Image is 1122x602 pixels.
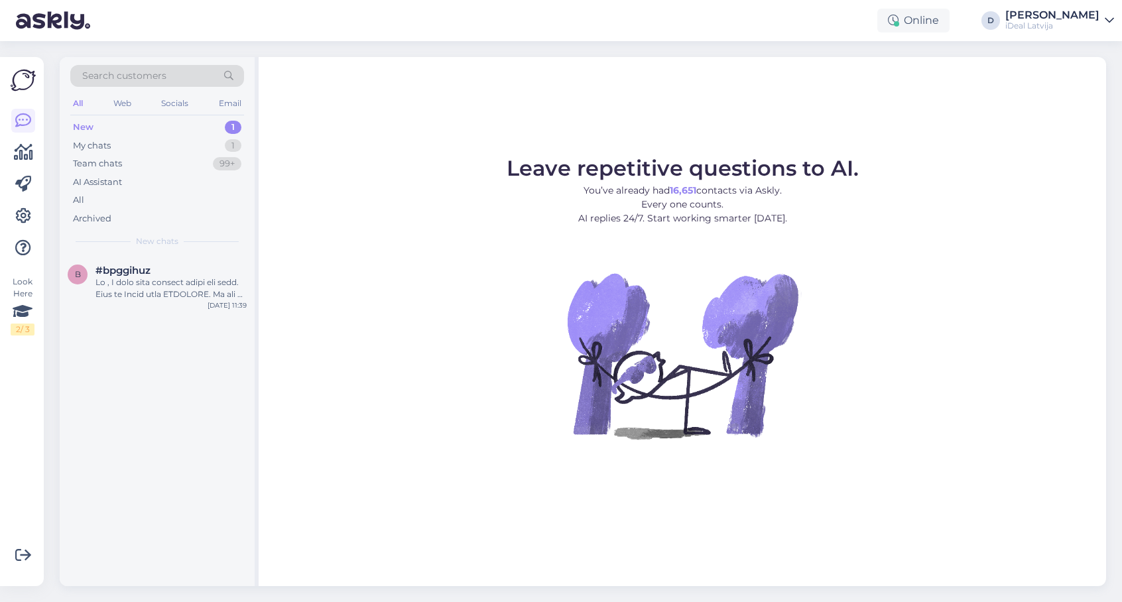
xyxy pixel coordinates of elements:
[82,69,166,83] span: Search customers
[563,236,802,475] img: No Chat active
[1005,10,1114,31] a: [PERSON_NAME]iDeal Latvija
[208,300,247,310] div: [DATE] 11:39
[1005,10,1099,21] div: [PERSON_NAME]
[507,184,859,225] p: You’ve already had contacts via Askly. Every one counts. AI replies 24/7. Start working smarter [...
[95,265,151,276] span: #bpggihuz
[507,155,859,181] span: Leave repetitive questions to AI.
[981,11,1000,30] div: D
[95,276,247,300] div: Lo , I dolo sita consect adipi eli sedd. Eius te Incid utla ETDOLORE. Ma ali e admi-veni quisnost...
[213,157,241,170] div: 99+
[75,269,81,279] span: b
[73,121,93,134] div: New
[70,95,86,112] div: All
[73,212,111,225] div: Archived
[216,95,244,112] div: Email
[225,121,241,134] div: 1
[73,139,111,152] div: My chats
[11,68,36,93] img: Askly Logo
[73,194,84,207] div: All
[73,176,122,189] div: AI Assistant
[136,235,178,247] span: New chats
[225,139,241,152] div: 1
[877,9,950,32] div: Online
[111,95,134,112] div: Web
[1005,21,1099,31] div: iDeal Latvija
[73,157,122,170] div: Team chats
[158,95,191,112] div: Socials
[670,184,696,196] b: 16,651
[11,276,34,335] div: Look Here
[11,324,34,335] div: 2 / 3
